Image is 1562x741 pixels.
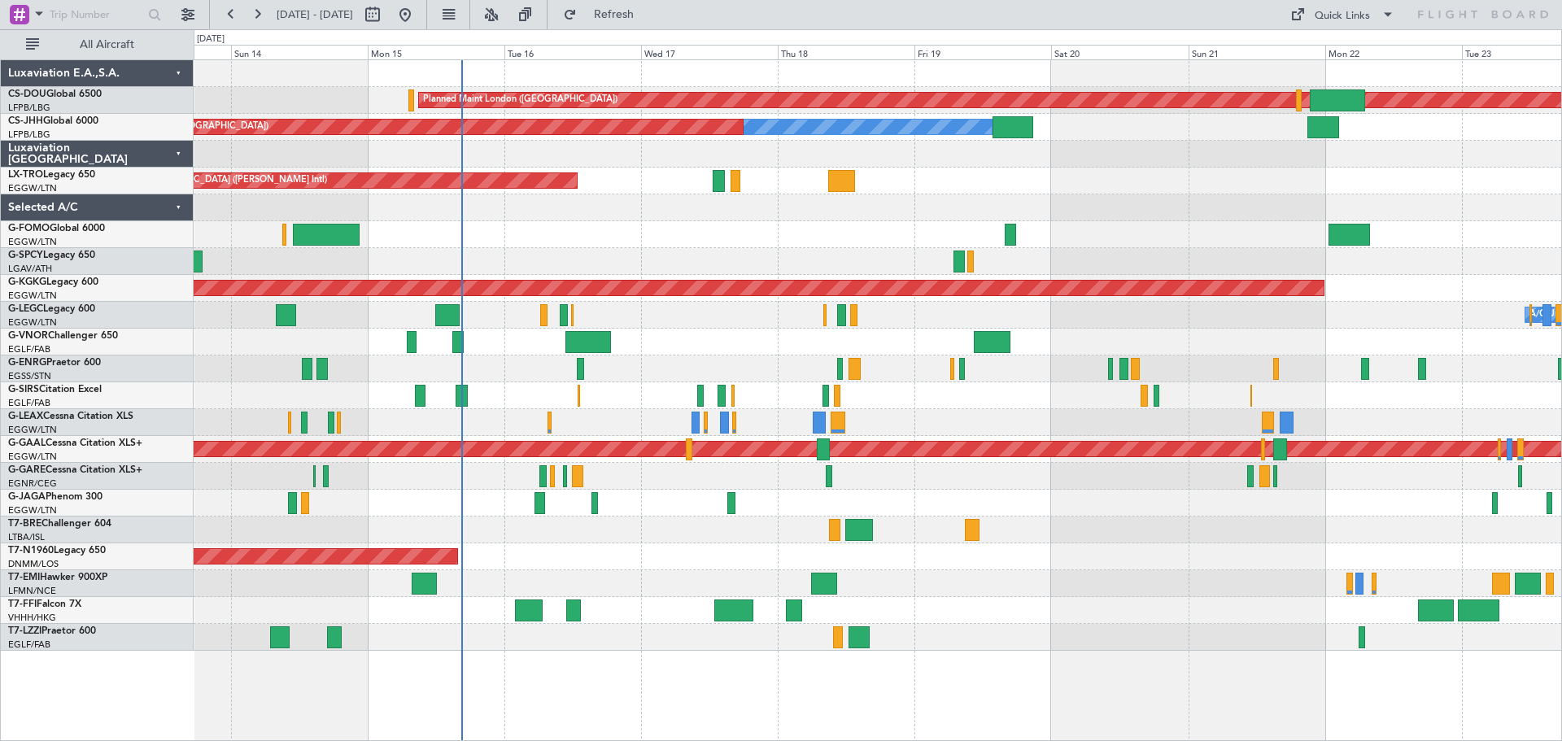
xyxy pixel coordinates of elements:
[778,45,914,59] div: Thu 18
[8,585,56,597] a: LFMN/NCE
[8,236,57,248] a: EGGW/LTN
[8,492,46,502] span: G-JAGA
[580,9,648,20] span: Refresh
[504,45,641,59] div: Tue 16
[8,519,111,529] a: T7-BREChallenger 604
[231,45,368,59] div: Sun 14
[8,599,37,609] span: T7-FFI
[8,531,45,543] a: LTBA/ISL
[8,116,98,126] a: CS-JHHGlobal 6000
[8,385,39,394] span: G-SIRS
[8,546,106,556] a: T7-N1960Legacy 650
[8,573,107,582] a: T7-EMIHawker 900XP
[8,412,43,421] span: G-LEAX
[8,546,54,556] span: T7-N1960
[8,639,50,651] a: EGLF/FAB
[556,2,653,28] button: Refresh
[8,519,41,529] span: T7-BRE
[8,612,56,624] a: VHHH/HKG
[8,89,46,99] span: CS-DOU
[8,290,57,302] a: EGGW/LTN
[8,504,57,517] a: EGGW/LTN
[8,626,96,636] a: T7-LZZIPraetor 600
[8,558,59,570] a: DNMM/LOS
[8,412,133,421] a: G-LEAXCessna Citation XLS
[8,492,103,502] a: G-JAGAPhenom 300
[8,599,81,609] a: T7-FFIFalcon 7X
[8,385,102,394] a: G-SIRSCitation Excel
[8,358,46,368] span: G-ENRG
[8,626,41,636] span: T7-LZZI
[8,170,95,180] a: LX-TROLegacy 650
[8,251,95,260] a: G-SPCYLegacy 650
[8,477,57,490] a: EGNR/CEG
[8,358,101,368] a: G-ENRGPraetor 600
[8,277,46,287] span: G-KGKG
[8,224,50,233] span: G-FOMO
[8,331,48,341] span: G-VNOR
[8,438,46,448] span: G-GAAL
[50,2,143,27] input: Trip Number
[8,89,102,99] a: CS-DOUGlobal 6500
[423,88,617,112] div: Planned Maint London ([GEOGRAPHIC_DATA])
[8,263,52,275] a: LGAV/ATH
[914,45,1051,59] div: Fri 19
[8,182,57,194] a: EGGW/LTN
[1325,45,1462,59] div: Mon 22
[8,343,50,355] a: EGLF/FAB
[63,168,327,193] div: Unplanned Maint [GEOGRAPHIC_DATA] ([PERSON_NAME] Intl)
[8,277,98,287] a: G-KGKGLegacy 600
[8,465,46,475] span: G-GARE
[8,397,50,409] a: EGLF/FAB
[277,7,353,22] span: [DATE] - [DATE]
[8,331,118,341] a: G-VNORChallenger 650
[8,370,51,382] a: EGSS/STN
[8,465,142,475] a: G-GARECessna Citation XLS+
[1315,8,1370,24] div: Quick Links
[8,573,40,582] span: T7-EMI
[1282,2,1403,28] button: Quick Links
[8,316,57,329] a: EGGW/LTN
[641,45,778,59] div: Wed 17
[42,39,172,50] span: All Aircraft
[8,438,142,448] a: G-GAALCessna Citation XLS+
[1189,45,1325,59] div: Sun 21
[8,102,50,114] a: LFPB/LBG
[197,33,225,46] div: [DATE]
[1051,45,1188,59] div: Sat 20
[8,170,43,180] span: LX-TRO
[8,304,95,314] a: G-LEGCLegacy 600
[8,424,57,436] a: EGGW/LTN
[8,224,105,233] a: G-FOMOGlobal 6000
[8,251,43,260] span: G-SPCY
[8,116,43,126] span: CS-JHH
[8,451,57,463] a: EGGW/LTN
[8,129,50,141] a: LFPB/LBG
[8,304,43,314] span: G-LEGC
[368,45,504,59] div: Mon 15
[18,32,177,58] button: All Aircraft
